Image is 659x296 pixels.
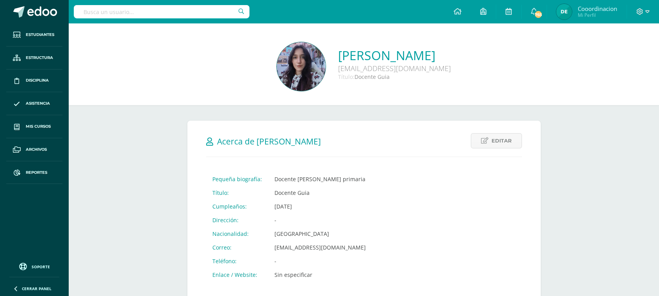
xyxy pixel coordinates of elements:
span: Mis cursos [26,123,51,130]
span: Reportes [26,169,47,176]
a: [PERSON_NAME] [338,47,451,64]
td: [EMAIL_ADDRESS][DOMAIN_NAME] [268,241,372,254]
td: Enlace / Website: [206,268,268,282]
a: Disciplina [6,70,62,93]
img: 5b2783ad3a22ae473dcaf132f569719c.png [556,4,572,20]
td: - [268,254,372,268]
td: - [268,213,372,227]
div: [EMAIL_ADDRESS][DOMAIN_NAME] [338,64,451,73]
span: Editar [492,134,512,148]
a: Reportes [6,161,62,184]
a: Estudiantes [6,23,62,46]
td: Sin especificar [268,268,372,282]
a: Soporte [9,261,59,271]
a: Asistencia [6,92,62,115]
span: Disciplina [26,77,49,84]
span: Acerca de [PERSON_NAME] [217,136,321,147]
span: Soporte [32,264,50,269]
a: Archivos [6,138,62,161]
span: Estudiantes [26,32,54,38]
td: Título: [206,186,268,200]
span: Cerrar panel [22,286,52,291]
td: Dirección: [206,213,268,227]
input: Busca un usuario... [74,5,249,18]
td: Pequeña biografía: [206,172,268,186]
span: Cooordinacion [578,5,617,12]
a: Mis cursos [6,115,62,138]
span: Estructura [26,55,53,61]
span: Docente Guia [354,73,390,80]
span: Archivos [26,146,47,153]
span: Título: [338,73,354,80]
td: Teléfono: [206,254,268,268]
span: Mi Perfil [578,12,617,18]
td: Docente Guia [268,186,372,200]
td: [GEOGRAPHIC_DATA] [268,227,372,241]
a: Editar [471,133,522,148]
td: Cumpleaños: [206,200,268,213]
img: 4fe3ee4f5e685b30e6a3d482fc54c031.png [277,42,326,91]
td: Correo: [206,241,268,254]
td: Docente [PERSON_NAME] primaria [268,172,372,186]
span: 765 [534,10,543,19]
td: Nacionalidad: [206,227,268,241]
span: Asistencia [26,100,50,107]
a: Estructura [6,46,62,70]
td: [DATE] [268,200,372,213]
